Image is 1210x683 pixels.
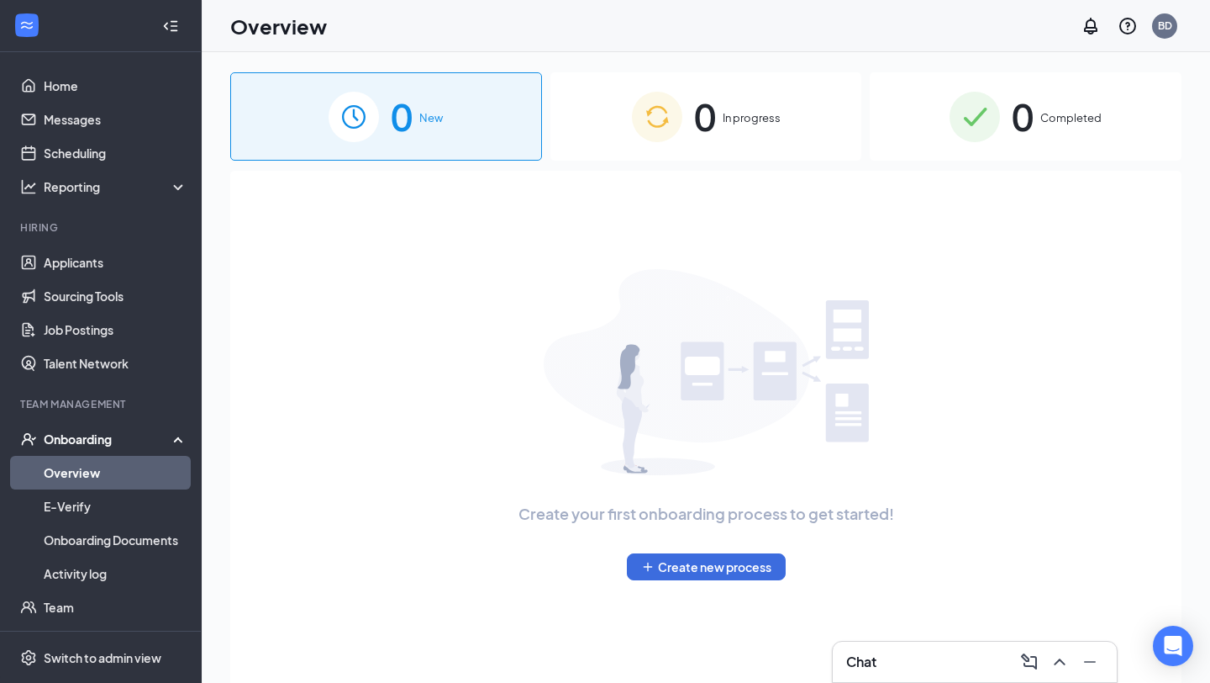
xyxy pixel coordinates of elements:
div: Team Management [20,397,184,411]
button: PlusCreate new process [627,553,786,580]
svg: Notifications [1081,16,1101,36]
svg: ComposeMessage [1019,652,1039,672]
a: E-Verify [44,490,187,523]
span: Completed [1040,109,1102,126]
svg: QuestionInfo [1118,16,1138,36]
a: Scheduling [44,136,187,170]
svg: UserCheck [20,431,37,447]
span: In progress [723,109,781,126]
svg: Analysis [20,178,37,195]
a: Job Postings [44,313,187,347]
span: 0 [694,87,716,146]
svg: Collapse [162,18,179,34]
a: Overview [44,456,187,490]
svg: ChevronUp [1050,652,1070,672]
div: Onboarding [44,431,173,447]
span: 0 [391,87,413,146]
a: Home [44,69,187,103]
button: ChevronUp [1046,649,1073,675]
a: DocumentsCrown [44,624,187,658]
a: Talent Network [44,347,187,380]
h3: Chat [846,653,876,671]
span: 0 [1012,87,1034,146]
span: New [419,109,443,126]
h1: Overview [230,12,327,40]
a: Sourcing Tools [44,279,187,313]
a: Applicants [44,246,187,279]
svg: Plus [641,560,655,574]
svg: Settings [20,649,37,666]
div: Switch to admin view [44,649,161,666]
span: Create your first onboarding process to get started! [518,502,894,526]
a: Onboarding Documents [44,523,187,557]
button: Minimize [1076,649,1103,675]
div: Hiring [20,220,184,235]
a: Messages [44,103,187,136]
button: ComposeMessage [1016,649,1043,675]
div: BD [1158,19,1172,33]
div: Open Intercom Messenger [1153,626,1193,666]
svg: Minimize [1080,652,1100,672]
a: Team [44,590,187,624]
a: Activity log [44,557,187,590]
div: Reporting [44,178,188,195]
svg: WorkstreamLogo [18,17,35,34]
